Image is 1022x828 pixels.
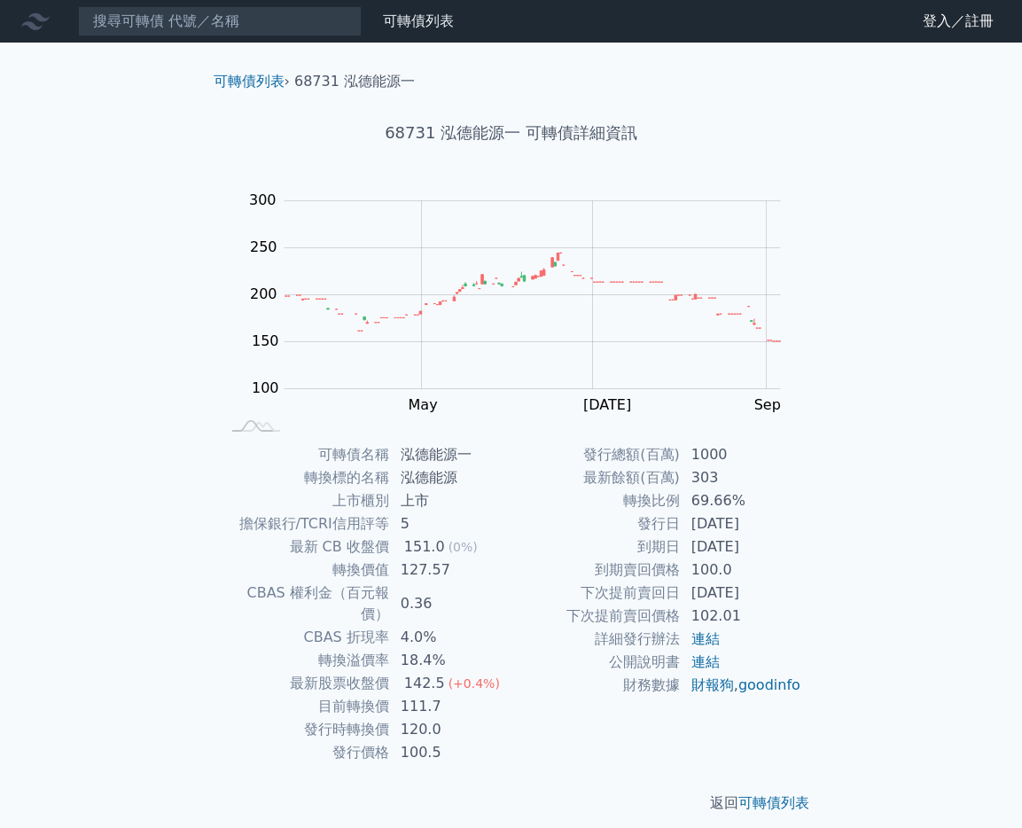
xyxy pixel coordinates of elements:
[390,741,511,764] td: 100.5
[390,443,511,466] td: 泓德能源一
[250,285,277,302] tspan: 200
[738,676,800,693] a: goodinfo
[583,396,631,413] tspan: [DATE]
[390,512,511,535] td: 5
[221,559,390,582] td: 轉換價值
[681,605,802,628] td: 102.01
[511,605,681,628] td: 下次提前賣回價格
[214,71,290,92] li: ›
[294,71,415,92] li: 68731 泓德能源一
[691,676,734,693] a: 財報狗
[754,396,781,413] tspan: Sep
[221,741,390,764] td: 發行價格
[221,443,390,466] td: 可轉債名稱
[511,535,681,559] td: 到期日
[390,489,511,512] td: 上市
[511,489,681,512] td: 轉換比例
[681,489,802,512] td: 69.66%
[511,512,681,535] td: 發行日
[221,672,390,695] td: 最新股票收盤價
[511,582,681,605] td: 下次提前賣回日
[449,540,478,554] span: (0%)
[390,718,511,741] td: 120.0
[681,559,802,582] td: 100.0
[390,559,511,582] td: 127.57
[401,536,449,558] div: 151.0
[390,582,511,626] td: 0.36
[221,695,390,718] td: 目前轉換價
[511,559,681,582] td: 到期賣回價格
[738,794,809,811] a: 可轉債列表
[249,191,277,208] tspan: 300
[221,466,390,489] td: 轉換標的名稱
[681,512,802,535] td: [DATE]
[78,6,362,36] input: 搜尋可轉債 代號／名稱
[390,626,511,649] td: 4.0%
[390,649,511,672] td: 18.4%
[409,396,438,413] tspan: May
[681,674,802,697] td: ,
[252,379,279,396] tspan: 100
[221,582,390,626] td: CBAS 權利金（百元報價）
[199,121,823,145] h1: 68731 泓德能源一 可轉債詳細資訊
[681,443,802,466] td: 1000
[511,628,681,651] td: 詳細發行辦法
[221,512,390,535] td: 擔保銀行/TCRI信用評等
[681,535,802,559] td: [DATE]
[449,676,500,691] span: (+0.4%)
[383,12,454,29] a: 可轉債列表
[909,7,1008,35] a: 登入／註冊
[199,793,823,814] p: 返回
[221,649,390,672] td: 轉換溢價率
[401,673,449,694] div: 142.5
[221,535,390,559] td: 最新 CB 收盤價
[691,630,720,647] a: 連結
[691,653,720,670] a: 連結
[240,191,807,449] g: Chart
[681,466,802,489] td: 303
[221,626,390,649] td: CBAS 折現率
[221,489,390,512] td: 上市櫃別
[511,651,681,674] td: 公開說明書
[252,332,279,349] tspan: 150
[250,238,277,255] tspan: 250
[390,695,511,718] td: 111.7
[390,466,511,489] td: 泓德能源
[214,73,285,90] a: 可轉債列表
[511,674,681,697] td: 財務數據
[511,443,681,466] td: 發行總額(百萬)
[681,582,802,605] td: [DATE]
[221,718,390,741] td: 發行時轉換價
[511,466,681,489] td: 最新餘額(百萬)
